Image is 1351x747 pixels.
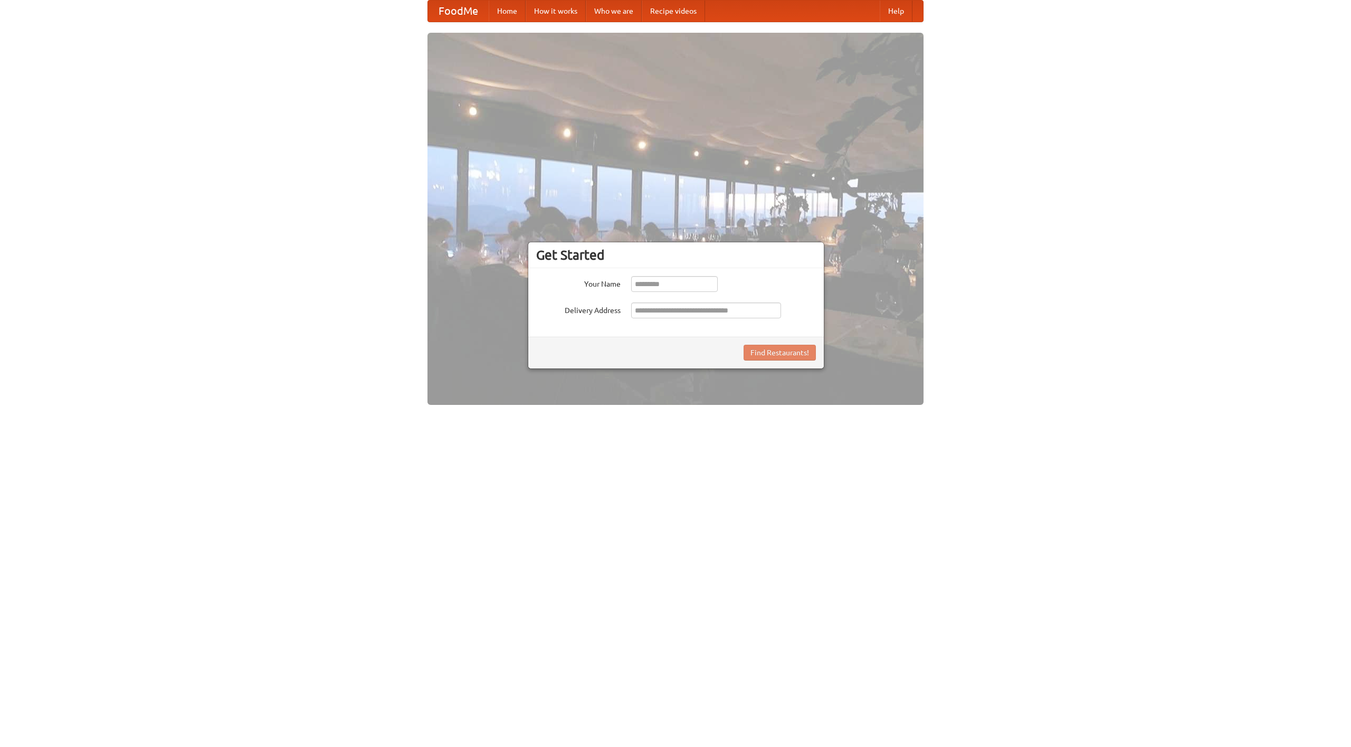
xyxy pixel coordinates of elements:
a: Help [880,1,912,22]
label: Your Name [536,276,621,289]
a: Who we are [586,1,642,22]
a: FoodMe [428,1,489,22]
h3: Get Started [536,247,816,263]
label: Delivery Address [536,302,621,316]
a: Home [489,1,526,22]
button: Find Restaurants! [744,345,816,361]
a: Recipe videos [642,1,705,22]
a: How it works [526,1,586,22]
